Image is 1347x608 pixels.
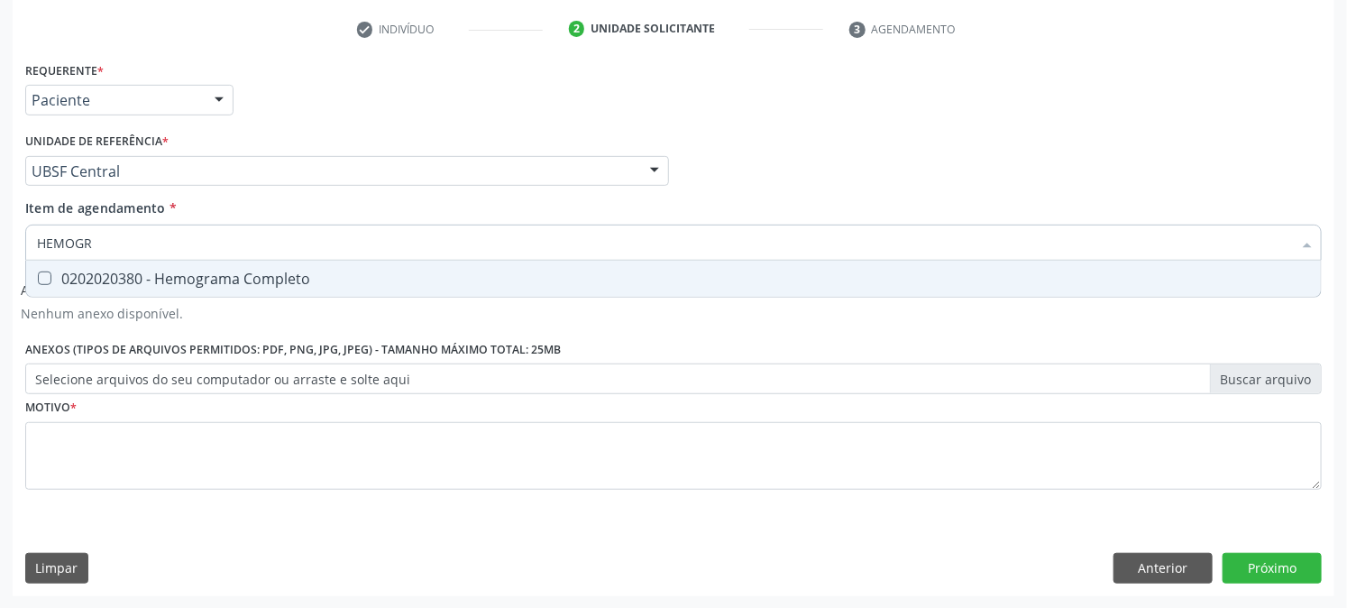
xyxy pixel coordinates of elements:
[37,272,1310,286] div: 0202020380 - Hemograma Completo
[32,162,632,180] span: UBSF Central
[21,283,183,299] h6: Anexos adicionados
[591,21,715,37] div: Unidade solicitante
[25,57,104,85] label: Requerente
[25,199,166,216] span: Item de agendamento
[25,128,169,156] label: Unidade de referência
[37,225,1292,261] input: Buscar por procedimentos
[21,304,183,323] p: Nenhum anexo disponível.
[25,553,88,584] button: Limpar
[25,336,561,364] label: Anexos (Tipos de arquivos permitidos: PDF, PNG, JPG, JPEG) - Tamanho máximo total: 25MB
[569,21,585,37] div: 2
[1223,553,1322,584] button: Próximo
[32,91,197,109] span: Paciente
[1113,553,1213,584] button: Anterior
[25,394,77,422] label: Motivo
